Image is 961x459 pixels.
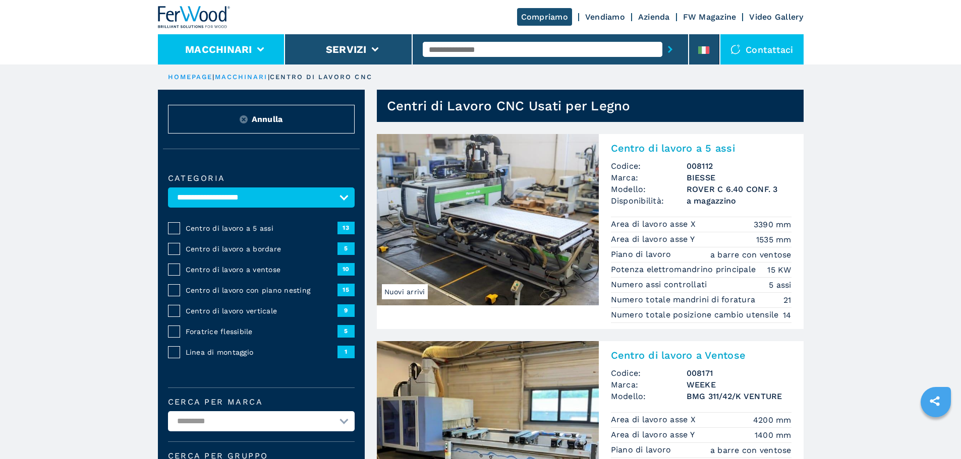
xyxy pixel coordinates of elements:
[611,195,687,207] span: Disponibilità:
[186,244,337,254] span: Centro di lavoro a bordare
[611,264,759,275] p: Potenza elettromandrino principale
[337,284,355,296] span: 15
[585,12,625,22] a: Vendiamo
[185,43,252,55] button: Macchinari
[611,183,687,195] span: Modello:
[611,390,687,402] span: Modello:
[186,326,337,337] span: Foratrice flessibile
[158,6,231,28] img: Ferwood
[611,309,781,320] p: Numero totale posizione cambio utensile
[337,346,355,358] span: 1
[337,263,355,275] span: 10
[687,195,792,207] span: a magazzino
[326,43,367,55] button: Servizi
[611,349,792,361] h2: Centro di lavoro a Ventose
[611,160,687,172] span: Codice:
[611,294,758,305] p: Numero totale mandrini di foratura
[337,304,355,316] span: 9
[186,285,337,295] span: Centro di lavoro con piano nesting
[168,73,213,81] a: HOMEPAGE
[186,265,337,275] span: Centro di lavoro a ventose
[687,183,792,195] h3: ROVER C 6.40 CONF. 3
[753,414,792,426] em: 4200 mm
[168,174,355,182] label: Categoria
[720,34,804,64] div: Contattaci
[186,223,337,233] span: Centro di lavoro a 5 assi
[749,12,803,22] a: Video Gallery
[683,12,737,22] a: FW Magazine
[730,44,741,54] img: Contattaci
[611,379,687,390] span: Marca:
[767,264,791,276] em: 15 KW
[270,73,372,82] p: centro di lavoro cnc
[638,12,670,22] a: Azienda
[212,73,214,81] span: |
[687,379,792,390] h3: WEEKE
[611,444,674,455] p: Piano di lavoro
[337,242,355,254] span: 5
[387,98,631,114] h1: Centri di Lavoro CNC Usati per Legno
[168,398,355,406] label: Cerca per marca
[168,105,355,134] button: ResetAnnulla
[611,367,687,379] span: Codice:
[687,367,792,379] h3: 008171
[611,234,698,245] p: Area di lavoro asse Y
[922,388,947,414] a: sharethis
[611,414,699,425] p: Area di lavoro asse X
[710,444,792,456] em: a barre con ventose
[268,73,270,81] span: |
[769,279,792,291] em: 5 assi
[240,115,248,123] img: Reset
[611,279,710,290] p: Numero assi controllati
[517,8,572,26] a: Compriamo
[687,160,792,172] h3: 008112
[687,172,792,183] h3: BIESSE
[186,347,337,357] span: Linea di montaggio
[186,306,337,316] span: Centro di lavoro verticale
[755,429,792,441] em: 1400 mm
[215,73,268,81] a: macchinari
[918,414,953,451] iframe: Chat
[377,134,804,329] a: Centro di lavoro a 5 assi BIESSE ROVER C 6.40 CONF. 3Nuovi arriviCentro di lavoro a 5 assiCodice:...
[252,113,283,125] span: Annulla
[783,309,792,321] em: 14
[382,284,428,299] span: Nuovi arrivi
[754,219,792,230] em: 3390 mm
[377,134,599,305] img: Centro di lavoro a 5 assi BIESSE ROVER C 6.40 CONF. 3
[611,249,674,260] p: Piano di lavoro
[337,222,355,234] span: 13
[611,219,699,230] p: Area di lavoro asse X
[710,249,792,260] em: a barre con ventose
[611,142,792,154] h2: Centro di lavoro a 5 assi
[687,390,792,402] h3: BMG 311/42/K VENTURE
[783,294,792,306] em: 21
[611,172,687,183] span: Marca:
[662,38,678,61] button: submit-button
[756,234,792,245] em: 1535 mm
[611,429,698,440] p: Area di lavoro asse Y
[337,325,355,337] span: 5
